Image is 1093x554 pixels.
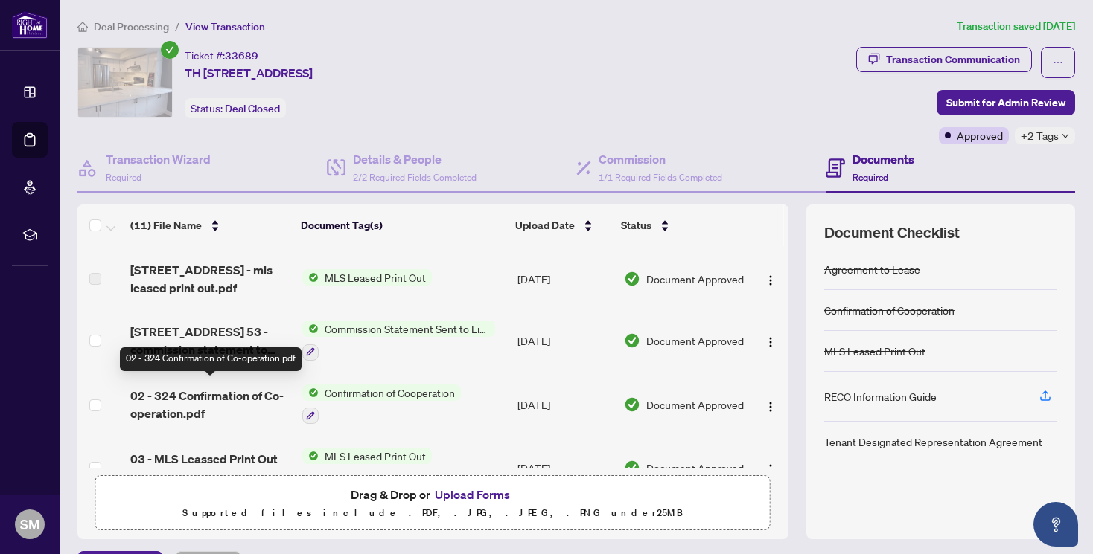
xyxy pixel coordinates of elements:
[853,172,888,183] span: Required
[302,448,319,464] img: Status Icon
[106,172,141,183] span: Required
[94,20,169,33] span: Deal Processing
[512,309,618,373] td: [DATE]
[824,222,960,243] span: Document Checklist
[646,271,744,287] span: Document Approved
[130,323,290,358] span: [STREET_ADDRESS] 53 - commission statement to listing brokerage.pdf
[78,48,172,117] img: IMG-C12105622_1.jpg
[624,271,640,287] img: Document Status
[161,41,179,59] span: check-circle
[319,321,495,337] span: Commission Statement Sent to Listing Brokerage
[77,22,88,32] span: home
[302,448,432,488] button: Status IconMLS Leased Print Out
[1053,57,1063,68] span: ellipsis
[624,396,640,413] img: Document Status
[130,387,290,422] span: 02 - 324 Confirmation of Co-operation.pdf
[853,150,914,168] h4: Documents
[430,485,514,504] button: Upload Forms
[120,347,302,371] div: 02 - 324 Confirmation of Co-operation.pdf
[302,384,461,425] button: Status IconConfirmation of Cooperation
[302,384,319,401] img: Status Icon
[515,217,575,233] span: Upload Date
[646,332,744,349] span: Document Approved
[765,336,777,348] img: Logo
[937,90,1075,115] button: Submit for Admin Review
[225,49,258,62] span: 33689
[96,476,770,531] span: Drag & Drop orUpload FormsSupported files include .PDF, .JPG, .JPEG, .PNG under25MB
[599,172,722,183] span: 1/1 Required Fields Completed
[319,448,432,464] span: MLS Leased Print Out
[615,204,747,246] th: Status
[824,434,1042,450] div: Tenant Designated Representation Agreement
[1033,502,1078,547] button: Open asap
[624,460,640,476] img: Document Status
[106,150,211,168] h4: Transaction Wizard
[185,20,265,33] span: View Transaction
[185,47,258,64] div: Ticket #:
[509,204,615,246] th: Upload Date
[856,47,1032,72] button: Transaction Communication
[353,150,477,168] h4: Details & People
[351,485,514,504] span: Drag & Drop or
[319,384,461,401] span: Confirmation of Cooperation
[130,450,290,486] span: 03 - MLS Leassed Print Out .pdf
[130,261,290,297] span: [STREET_ADDRESS] - mls leased print out.pdf
[946,91,1065,115] span: Submit for Admin Review
[824,261,920,277] div: Agreement to Lease
[957,18,1075,35] article: Transaction saved [DATE]
[302,321,495,361] button: Status IconCommission Statement Sent to Listing Brokerage
[302,321,319,337] img: Status Icon
[824,343,925,359] div: MLS Leased Print Out
[295,204,509,246] th: Document Tag(s)
[624,332,640,349] img: Document Status
[765,400,777,412] img: Logo
[20,514,39,535] span: SM
[353,172,477,183] span: 2/2 Required Fields Completed
[512,436,618,500] td: [DATE]
[957,127,1003,144] span: Approved
[759,329,783,352] button: Logo
[599,150,722,168] h4: Commission
[12,11,48,39] img: logo
[1062,132,1069,140] span: down
[512,249,618,309] td: [DATE]
[225,102,280,115] span: Deal Closed
[646,396,744,413] span: Document Approved
[124,204,296,246] th: (11) File Name
[759,456,783,480] button: Logo
[302,269,319,286] img: Status Icon
[185,98,286,118] div: Status:
[759,393,783,416] button: Logo
[886,48,1020,71] div: Transaction Communication
[319,269,432,286] span: MLS Leased Print Out
[824,388,937,405] div: RECO Information Guide
[759,267,783,291] button: Logo
[130,217,202,233] span: (11) File Name
[175,18,179,35] li: /
[621,217,651,233] span: Status
[302,269,432,286] button: Status IconMLS Leased Print Out
[185,64,313,82] span: TH [STREET_ADDRESS]
[105,504,761,522] p: Supported files include .PDF, .JPG, .JPEG, .PNG under 25 MB
[646,460,744,476] span: Document Approved
[824,302,955,318] div: Confirmation of Cooperation
[765,464,777,476] img: Logo
[1021,127,1059,144] span: +2 Tags
[765,275,777,287] img: Logo
[512,373,618,437] td: [DATE]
